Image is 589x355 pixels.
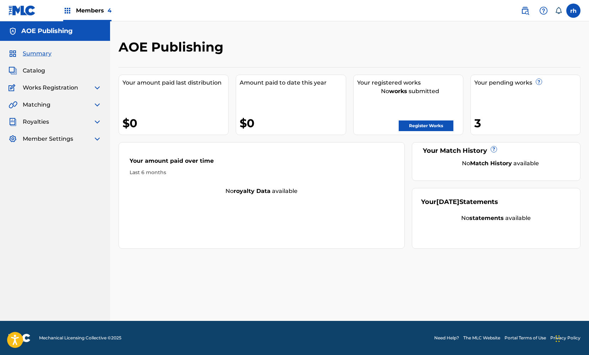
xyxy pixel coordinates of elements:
[23,66,45,75] span: Catalog
[491,146,497,152] span: ?
[76,6,111,15] span: Members
[566,4,580,18] div: User Menu
[93,101,102,109] img: expand
[9,84,18,92] img: Works Registration
[9,101,17,109] img: Matching
[108,7,111,14] span: 4
[130,157,394,169] div: Your amount paid over time
[553,321,589,355] iframe: Chat Widget
[430,159,571,168] div: No available
[421,197,498,207] div: Your Statements
[240,115,345,131] div: $0
[505,335,546,341] a: Portal Terms of Use
[556,328,560,349] div: Drag
[421,214,571,222] div: No available
[63,6,72,15] img: Top Rightsholders
[23,49,51,58] span: Summary
[23,118,49,126] span: Royalties
[9,118,17,126] img: Royalties
[389,88,407,95] strong: works
[93,135,102,143] img: expand
[9,5,36,16] img: MLC Logo
[119,39,227,55] h2: AOE Publishing
[23,84,78,92] span: Works Registration
[23,101,50,109] span: Matching
[21,27,73,35] h5: AOE Publishing
[130,169,394,176] div: Last 6 months
[536,79,542,85] span: ?
[474,115,580,131] div: 3
[463,335,500,341] a: The MLC Website
[9,135,17,143] img: Member Settings
[9,66,17,75] img: Catalog
[23,135,73,143] span: Member Settings
[434,335,459,341] a: Need Help?
[9,27,17,36] img: Accounts
[93,118,102,126] img: expand
[93,84,102,92] img: expand
[9,49,17,58] img: Summary
[550,335,580,341] a: Privacy Policy
[234,188,271,194] strong: royalty data
[357,87,463,96] div: No submitted
[539,6,548,15] img: help
[357,79,463,87] div: Your registered works
[555,7,562,14] div: Notifications
[240,79,345,87] div: Amount paid to date this year
[122,115,228,131] div: $0
[436,198,459,206] span: [DATE]
[474,79,580,87] div: Your pending works
[421,146,571,156] div: Your Match History
[9,334,31,342] img: logo
[9,66,45,75] a: CatalogCatalog
[521,6,529,15] img: search
[122,79,228,87] div: Your amount paid last distribution
[518,4,532,18] a: Public Search
[39,335,121,341] span: Mechanical Licensing Collective © 2025
[9,49,51,58] a: SummarySummary
[536,4,551,18] div: Help
[119,187,404,195] div: No available
[399,120,453,131] a: Register Works
[469,215,504,221] strong: statements
[470,160,512,167] strong: Match History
